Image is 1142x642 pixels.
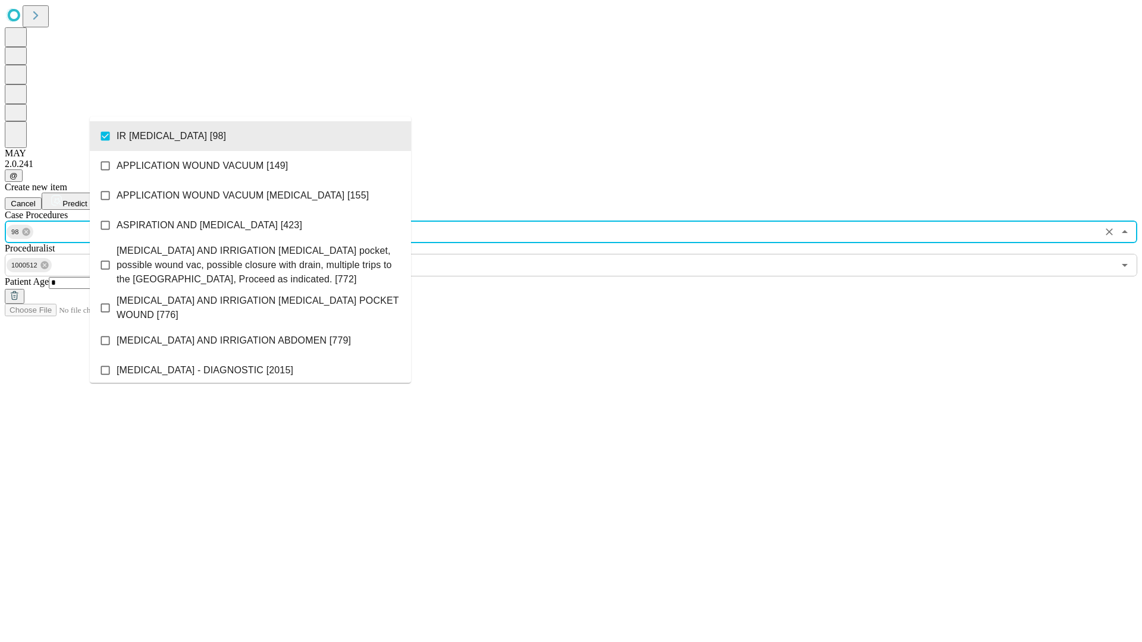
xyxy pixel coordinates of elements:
[7,225,24,239] span: 98
[5,169,23,182] button: @
[5,276,49,287] span: Patient Age
[117,363,293,377] span: [MEDICAL_DATA] - DIAGNOSTIC [2015]
[5,243,55,253] span: Proceduralist
[7,258,52,272] div: 1000512
[5,182,67,192] span: Create new item
[1116,257,1133,273] button: Open
[10,171,18,180] span: @
[42,193,96,210] button: Predict
[11,199,36,208] span: Cancel
[5,159,1137,169] div: 2.0.241
[117,159,288,173] span: APPLICATION WOUND VACUUM [149]
[1116,224,1133,240] button: Close
[117,294,401,322] span: [MEDICAL_DATA] AND IRRIGATION [MEDICAL_DATA] POCKET WOUND [776]
[117,188,369,203] span: APPLICATION WOUND VACUUM [MEDICAL_DATA] [155]
[62,199,87,208] span: Predict
[5,197,42,210] button: Cancel
[5,210,68,220] span: Scheduled Procedure
[117,129,226,143] span: IR [MEDICAL_DATA] [98]
[1101,224,1118,240] button: Clear
[117,244,401,287] span: [MEDICAL_DATA] AND IRRIGATION [MEDICAL_DATA] pocket, possible wound vac, possible closure with dr...
[7,225,33,239] div: 98
[7,259,42,272] span: 1000512
[117,218,302,232] span: ASPIRATION AND [MEDICAL_DATA] [423]
[5,148,1137,159] div: MAY
[117,333,351,348] span: [MEDICAL_DATA] AND IRRIGATION ABDOMEN [779]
